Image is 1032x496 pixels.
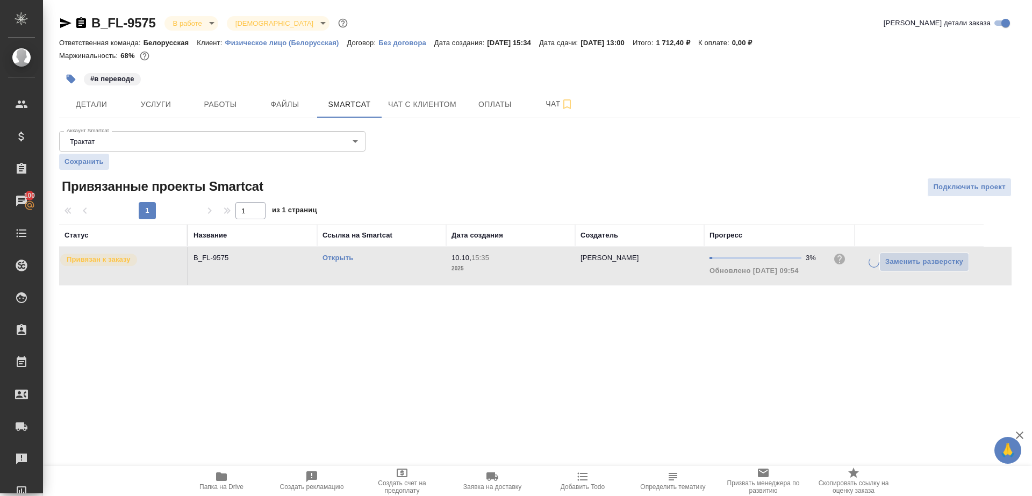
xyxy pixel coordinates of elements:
[378,38,434,47] a: Без договора
[884,18,991,28] span: [PERSON_NAME] детали заказа
[164,16,218,31] div: В работе
[170,19,205,28] button: В работе
[67,137,98,146] button: Трактат
[91,16,156,30] a: B_FL-9575
[324,98,375,111] span: Smartcat
[487,39,539,47] p: [DATE] 15:34
[59,17,72,30] button: Скопировать ссылку для ЯМессенджера
[725,479,802,494] span: Призвать менеджера по развитию
[451,263,570,274] p: 2025
[363,479,441,494] span: Создать счет на предоплату
[59,154,109,170] button: Сохранить
[994,437,1021,464] button: 🙏
[580,39,633,47] p: [DATE] 13:00
[322,254,353,262] a: Открыть
[322,230,392,241] div: Ссылка на Smartcat
[267,466,357,496] button: Создать рекламацию
[64,156,104,167] span: Сохранить
[434,39,487,47] p: Дата создания:
[388,98,456,111] span: Чат с клиентом
[927,178,1012,197] button: Подключить проект
[447,466,537,496] button: Заявка на доставку
[336,16,350,30] button: Доп статусы указывают на важность/срочность заказа
[628,466,718,496] button: Определить тематику
[732,39,761,47] p: 0,00 ₽
[709,230,742,241] div: Прогресс
[999,439,1017,462] span: 🙏
[272,204,317,219] span: из 1 страниц
[471,254,489,262] p: 15:35
[879,253,969,271] button: Заменить разверстку
[463,483,521,491] span: Заявка на доставку
[59,131,365,152] div: Трактат
[534,97,585,111] span: Чат
[225,38,347,47] a: Физическое лицо (Белорусская)
[232,19,317,28] button: [DEMOGRAPHIC_DATA]
[469,98,521,111] span: Оплаты
[144,39,197,47] p: Белорусская
[59,67,83,91] button: Добавить тэг
[885,256,963,268] span: Заменить разверстку
[280,483,344,491] span: Создать рекламацию
[120,52,137,60] p: 68%
[225,39,347,47] p: Физическое лицо (Белорусская)
[580,230,618,241] div: Создатель
[451,254,471,262] p: 10.10,
[3,188,40,214] a: 100
[64,230,89,241] div: Статус
[195,98,246,111] span: Работы
[709,267,799,275] span: Обновлено [DATE] 09:54
[59,178,263,195] span: Привязанные проекты Smartcat
[18,190,42,201] span: 100
[698,39,732,47] p: К оплате:
[66,98,117,111] span: Детали
[130,98,182,111] span: Услуги
[561,98,574,111] svg: Подписаться
[537,466,628,496] button: Добавить Todo
[640,483,705,491] span: Определить тематику
[197,39,225,47] p: Клиент:
[378,39,434,47] p: Без договора
[176,466,267,496] button: Папка на Drive
[347,39,379,47] p: Договор:
[718,466,808,496] button: Призвать менеджера по развитию
[357,466,447,496] button: Создать счет на предоплату
[933,181,1006,193] span: Подключить проект
[561,483,605,491] span: Добавить Todo
[808,466,899,496] button: Скопировать ссылку на оценку заказа
[59,52,120,60] p: Маржинальность:
[67,254,131,265] p: Привязан к заказу
[806,253,825,263] div: 3%
[227,16,329,31] div: В работе
[815,479,892,494] span: Скопировать ссылку на оценку заказа
[656,39,698,47] p: 1 712,40 ₽
[539,39,580,47] p: Дата сдачи:
[59,39,144,47] p: Ответственная команда:
[83,74,142,83] span: в переводе
[633,39,656,47] p: Итого:
[75,17,88,30] button: Скопировать ссылку
[451,230,503,241] div: Дата создания
[193,230,227,241] div: Название
[259,98,311,111] span: Файлы
[90,74,134,84] p: #в переводе
[199,483,243,491] span: Папка на Drive
[138,49,152,63] button: 455.81 RUB;
[580,254,639,262] p: [PERSON_NAME]
[193,253,312,263] p: B_FL-9575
